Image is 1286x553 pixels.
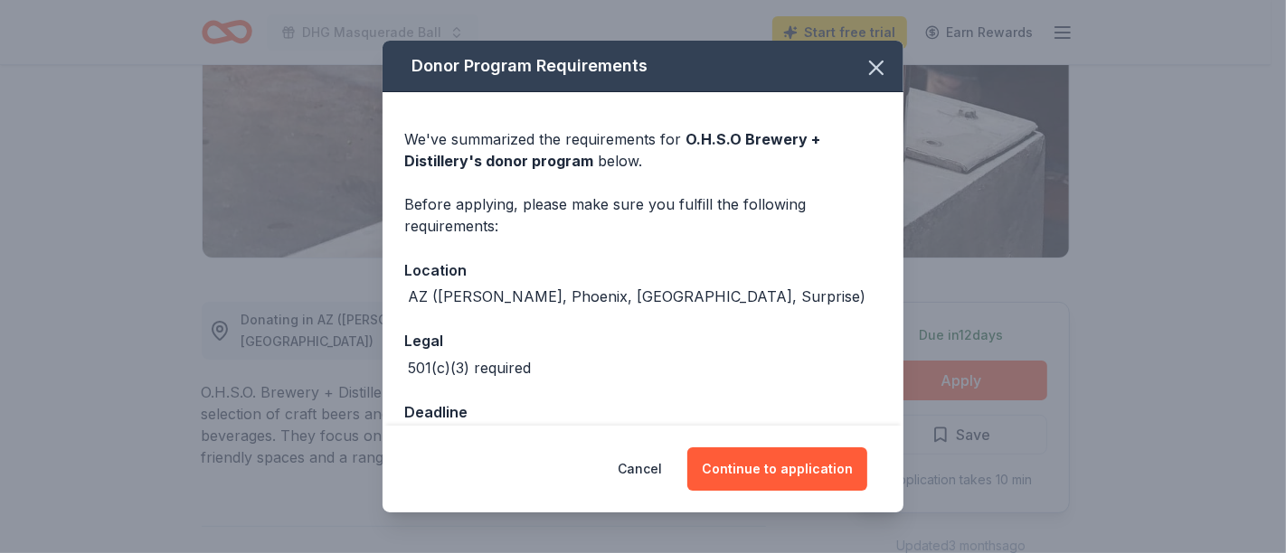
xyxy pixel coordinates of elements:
[404,193,882,237] div: Before applying, please make sure you fulfill the following requirements:
[404,128,882,172] div: We've summarized the requirements for below.
[687,447,867,491] button: Continue to application
[618,447,662,491] button: Cancel
[404,400,882,424] div: Deadline
[408,357,531,379] div: 501(c)(3) required
[408,286,865,307] div: AZ ([PERSON_NAME], Phoenix, [GEOGRAPHIC_DATA], Surprise)
[404,329,882,352] div: Legal
[383,41,903,92] div: Donor Program Requirements
[404,258,882,282] div: Location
